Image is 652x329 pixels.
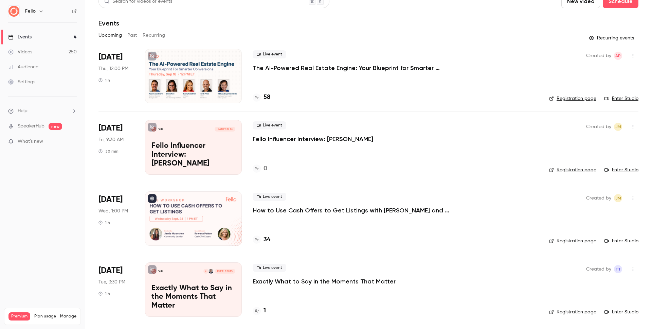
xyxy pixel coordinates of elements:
span: TT [615,265,621,273]
h6: Fello [25,8,36,15]
div: Videos [8,49,32,55]
span: Live event [253,121,286,129]
span: JM [615,194,621,202]
div: 30 min [98,149,119,154]
span: Tue, 3:30 PM [98,279,125,285]
a: Enter Studio [604,238,638,244]
img: Ryan Young [209,269,213,274]
a: Registration page [549,167,596,173]
button: Upcoming [98,30,122,41]
a: Enter Studio [604,167,638,173]
img: Fello [8,6,19,17]
span: [DATE] [98,194,123,205]
a: Registration page [549,309,596,315]
div: Audience [8,64,38,70]
h1: Events [98,19,119,27]
a: Fello Influencer Interview: [PERSON_NAME] [253,135,373,143]
iframe: Noticeable Trigger [69,139,77,145]
a: Manage [60,314,76,319]
span: Thu, 12:00 PM [98,65,128,72]
h4: 34 [264,235,270,244]
span: Premium [8,312,30,321]
h4: 58 [264,93,270,102]
span: [DATE] [98,265,123,276]
button: Recurring [143,30,165,41]
span: [DATE] [98,52,123,63]
span: [DATE] 9:30 AM [215,127,235,132]
div: Sep 18 Thu, 12:00 PM (America/New York) [98,49,134,103]
span: Created by [586,52,611,60]
div: 1 h [98,220,110,225]
span: Live event [253,264,286,272]
h4: 0 [264,164,267,173]
p: Exactly What to Say in the Moments That Matter [151,284,235,310]
p: Fello Influencer Interview: [PERSON_NAME] [151,142,235,168]
p: Fello [158,127,163,131]
a: 0 [253,164,267,173]
button: Recurring events [586,33,638,44]
span: JM [615,123,621,131]
span: Jamie Muenchen [614,123,622,131]
a: Enter Studio [604,95,638,102]
a: Enter Studio [604,309,638,315]
span: What's new [18,138,43,145]
span: Created by [586,123,611,131]
span: new [49,123,62,130]
span: Created by [586,194,611,202]
div: Sep 30 Tue, 3:30 PM (America/New York) [98,262,134,317]
a: 34 [253,235,270,244]
div: P [203,269,209,274]
div: Sep 19 Fri, 9:30 AM (America/New York) [98,120,134,174]
span: Help [18,107,28,115]
a: How to Use Cash Offers to Get Listings with [PERSON_NAME] and Cash CPO [253,206,456,214]
span: Live event [253,193,286,201]
a: Registration page [549,238,596,244]
span: Created by [586,265,611,273]
div: Sep 24 Wed, 1:00 PM (America/New York) [98,191,134,246]
p: Fello [158,270,163,273]
a: Registration page [549,95,596,102]
span: Aayush Panjikar [614,52,622,60]
span: Tharun Tiruveedula [614,265,622,273]
a: Exactly What to Say in the Moments That Matter [253,277,396,285]
span: AP [615,52,621,60]
span: Live event [253,50,286,58]
button: Past [127,30,137,41]
div: Events [8,34,32,40]
a: 58 [253,93,270,102]
h4: 1 [264,306,266,315]
span: Plan usage [34,314,56,319]
a: 1 [253,306,266,315]
span: Jamie Muenchen [614,194,622,202]
span: Wed, 1:00 PM [98,208,128,214]
div: 1 h [98,77,110,83]
span: [DATE] [98,123,123,134]
a: Fello Influencer Interview: Austin Hellickson Fello[DATE] 9:30 AMFello Influencer Interview: [PER... [145,120,242,174]
li: help-dropdown-opener [8,107,77,115]
span: [DATE] 3:30 PM [215,269,235,274]
div: Settings [8,79,35,85]
a: SpeakerHub [18,123,44,130]
div: 1 h [98,291,110,296]
a: The AI-Powered Real Estate Engine: Your Blueprint for Smarter Conversions [253,64,456,72]
a: Exactly What to Say in the Moments That MatterFelloRyan YoungP[DATE] 3:30 PMExactly What to Say i... [145,262,242,317]
span: Fri, 9:30 AM [98,136,124,143]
